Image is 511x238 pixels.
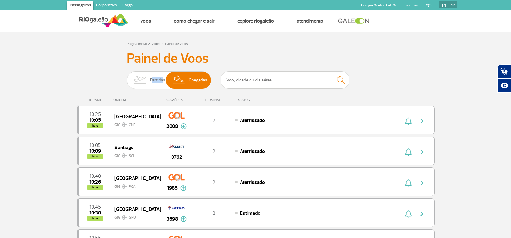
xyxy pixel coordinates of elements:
a: RQS [425,3,432,7]
a: Explore RIOgaleão [237,18,274,24]
a: Passageiros [67,1,93,11]
img: seta-direita-painel-voo.svg [418,117,426,125]
img: slider-desembarque [170,72,189,89]
img: seta-direita-painel-voo.svg [418,210,426,218]
a: Voos [140,18,151,24]
span: SCL [129,153,135,159]
img: seta-direita-painel-voo.svg [418,148,426,156]
a: Voos [152,42,160,46]
input: Voo, cidade ou cia aérea [221,71,349,89]
span: [GEOGRAPHIC_DATA] [114,205,156,213]
button: Abrir tradutor de língua de sinais. [497,64,511,79]
span: 2025-08-27 10:25:00 [89,112,101,117]
span: hoje [87,185,103,190]
span: 2025-08-27 10:40:00 [89,174,101,178]
span: CNF [129,122,135,128]
a: Imprensa [404,3,418,7]
a: Painel de Voos [165,42,188,46]
img: destiny_airplane.svg [122,215,127,220]
img: sino-painel-voo.svg [405,117,412,125]
a: > [162,40,164,47]
img: mais-info-painel-voo.svg [181,216,187,222]
a: Como chegar e sair [174,18,215,24]
span: GRU [129,215,136,221]
span: 2025-08-27 10:26:33 [89,180,101,184]
span: hoje [87,154,103,159]
span: 2 [212,210,215,216]
span: Partidas [150,72,165,89]
span: 2025-08-27 10:05:30 [89,118,101,122]
span: GIG [114,180,156,190]
span: Chegadas [189,72,207,89]
a: Página Inicial [127,42,147,46]
img: mais-info-painel-voo.svg [180,185,186,191]
span: Santiago [114,143,156,151]
div: ORIGEM [113,98,161,102]
img: mais-info-painel-voo.svg [181,123,187,129]
img: slider-embarque [130,72,150,89]
span: 2025-08-27 10:09:00 [89,149,101,153]
span: Aterrissado [240,179,265,186]
div: HORÁRIO [79,98,114,102]
span: Aterrissado [240,117,265,124]
span: GIG [114,119,156,128]
a: Compra On-line GaleOn [361,3,397,7]
span: 3698 [166,215,178,223]
img: sino-painel-voo.svg [405,210,412,218]
a: Atendimento [297,18,323,24]
div: TERMINAL [193,98,235,102]
h3: Painel de Voos [127,51,385,67]
img: destiny_airplane.svg [122,153,127,158]
div: STATUS [235,98,287,102]
img: seta-direita-painel-voo.svg [418,179,426,187]
a: > [148,40,150,47]
span: [GEOGRAPHIC_DATA] [114,112,156,120]
span: GIG [114,211,156,221]
img: sino-painel-voo.svg [405,148,412,156]
span: hoje [87,216,103,221]
div: Plugin de acessibilidade da Hand Talk. [497,64,511,93]
div: CIA AÉREA [161,98,193,102]
span: 2 [212,148,215,155]
img: destiny_airplane.svg [122,184,127,189]
img: destiny_airplane.svg [122,122,127,127]
span: 2008 [166,122,178,130]
span: Estimado [240,210,260,216]
span: Aterrissado [240,148,265,155]
img: sino-painel-voo.svg [405,179,412,187]
span: 2 [212,117,215,124]
span: 2025-08-27 10:05:00 [89,143,101,148]
a: Corporativo [93,1,120,11]
a: Cargo [120,1,135,11]
span: 2025-08-27 10:45:00 [89,205,101,209]
span: 2 [212,179,215,186]
button: Abrir recursos assistivos. [497,79,511,93]
span: POA [129,184,136,190]
span: 1985 [167,184,178,192]
span: 2025-08-27 10:30:00 [89,211,101,215]
span: hoje [87,123,103,128]
span: 0762 [171,153,182,161]
span: [GEOGRAPHIC_DATA] [114,174,156,182]
span: GIG [114,149,156,159]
